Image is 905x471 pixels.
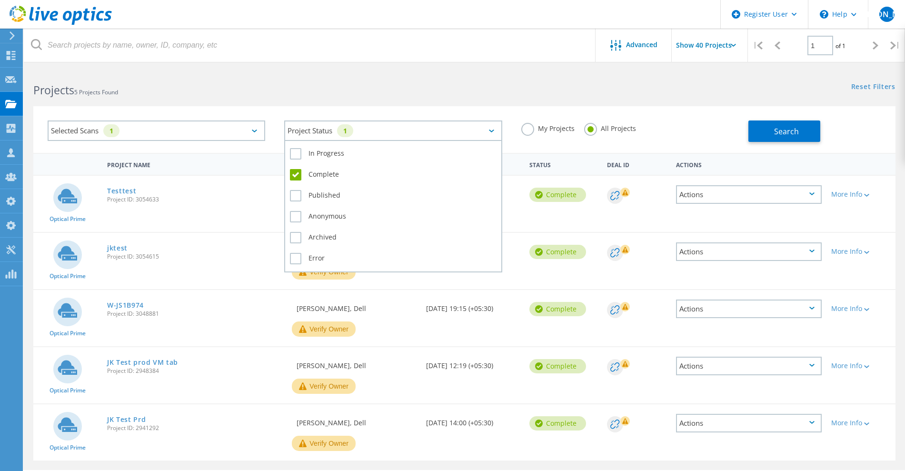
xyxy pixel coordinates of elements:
div: Actions [676,242,822,261]
label: In Progress [290,148,496,160]
button: Verify Owner [292,379,356,394]
div: [DATE] 14:00 (+05:30) [421,404,525,436]
div: Actions [676,185,822,204]
div: Complete [529,188,586,202]
div: | [748,29,767,62]
span: Optical Prime [50,388,86,393]
div: [PERSON_NAME], Dell [292,290,421,321]
label: My Projects [521,123,575,132]
div: More Info [831,305,891,312]
label: All Projects [584,123,636,132]
span: Optical Prime [50,331,86,336]
div: Actions [676,357,822,375]
span: Advanced [626,41,657,48]
div: More Info [831,191,891,198]
div: [PERSON_NAME], Dell [292,404,421,436]
div: Complete [529,359,586,373]
span: 5 Projects Found [74,88,118,96]
div: Complete [529,416,586,431]
button: Verify Owner [292,436,356,451]
b: Projects [33,82,74,98]
div: Status [525,155,602,173]
div: More Info [831,420,891,426]
span: Optical Prime [50,273,86,279]
div: Selected Scans [48,120,265,141]
a: jktest [107,245,128,251]
span: Optical Prime [50,216,86,222]
label: Complete [290,169,496,180]
div: Actions [671,155,826,173]
label: Error [290,253,496,264]
a: W-JS1B974 [107,302,144,309]
span: Project ID: 3054615 [107,254,287,260]
label: Published [290,190,496,201]
button: Verify Owner [292,321,356,337]
label: Archived [290,232,496,243]
svg: \n [820,10,828,19]
div: Actions [676,414,822,432]
span: Optical Prime [50,445,86,451]
div: Complete [529,245,586,259]
span: Project ID: 2941292 [107,425,287,431]
div: Project Name [102,155,292,173]
a: JK Test prod VM tab [107,359,178,366]
span: Project ID: 3054633 [107,197,287,202]
div: More Info [831,362,891,369]
div: [DATE] 12:19 (+05:30) [421,347,525,379]
a: Live Optics Dashboard [10,20,112,27]
button: Search [748,120,820,142]
input: Search projects by name, owner, ID, company, etc [24,29,596,62]
div: [DATE] 19:15 (+05:30) [421,290,525,321]
div: Project Status [284,120,502,141]
div: Actions [676,300,822,318]
div: | [885,29,905,62]
div: 1 [337,124,353,137]
span: Project ID: 3048881 [107,311,287,317]
div: More Info [831,248,891,255]
span: of 1 [835,42,845,50]
a: Testtest [107,188,137,194]
a: Reset Filters [851,83,895,91]
div: Deal Id [602,155,671,173]
span: Search [774,126,799,137]
a: JK Test Prd [107,416,146,423]
div: 1 [103,124,119,137]
div: [PERSON_NAME], Dell [292,347,421,379]
label: Anonymous [290,211,496,222]
div: Complete [529,302,586,316]
span: Project ID: 2948384 [107,368,287,374]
